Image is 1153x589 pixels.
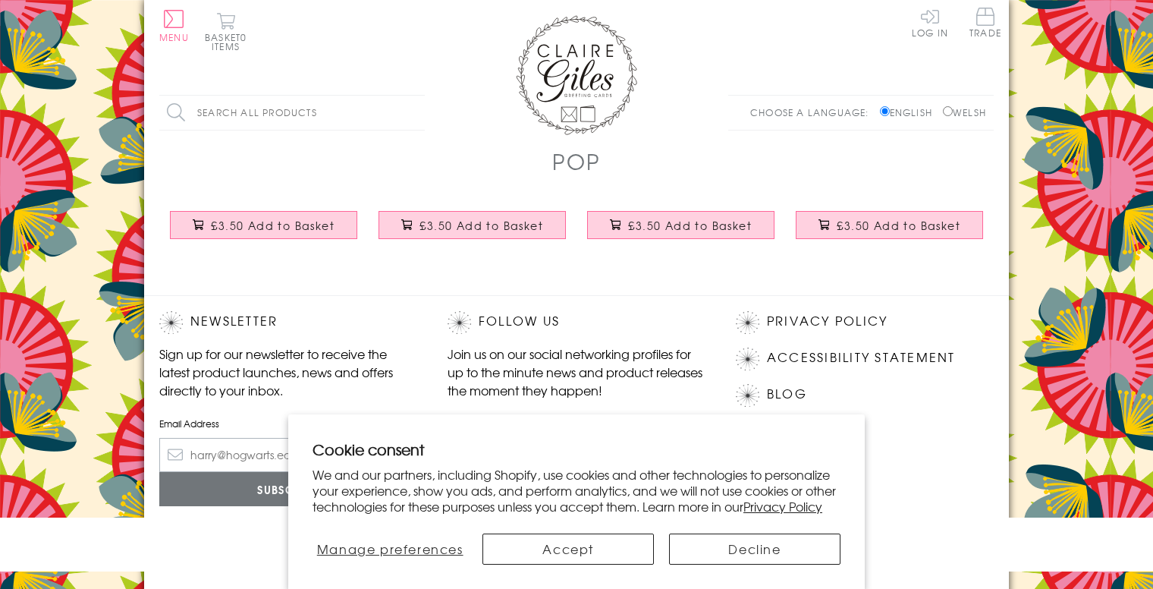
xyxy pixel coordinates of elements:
[159,311,417,334] h2: Newsletter
[628,218,752,233] span: £3.50 Add to Basket
[943,106,953,116] input: Welsh
[880,106,940,119] label: English
[159,10,189,42] button: Menu
[767,384,807,405] a: Blog
[943,106,986,119] label: Welsh
[159,438,417,472] input: harry@hogwarts.edu
[211,218,335,233] span: £3.50 Add to Basket
[576,200,785,265] a: Father's Day Card, Robot, I'm Glad You're My Dad £3.50 Add to Basket
[587,211,775,239] button: £3.50 Add to Basket
[159,472,417,506] input: Subscribe
[552,146,601,177] h1: POP
[448,311,705,334] h2: Follow Us
[750,106,877,119] p: Choose a language:
[837,218,960,233] span: £3.50 Add to Basket
[767,348,956,368] a: Accessibility Statement
[785,200,994,265] a: Father's Day Card, Happy Father's Day, Press for Beer £3.50 Add to Basket
[317,540,463,558] span: Manage preferences
[669,534,840,565] button: Decline
[159,96,425,130] input: Search all products
[516,15,637,135] img: Claire Giles Greetings Cards
[448,345,705,399] p: Join us on our social networking profiles for up to the minute news and product releases the mome...
[313,534,467,565] button: Manage preferences
[410,96,425,130] input: Search
[159,417,417,430] label: Email Address
[313,439,840,460] h2: Cookie consent
[743,497,822,515] a: Privacy Policy
[159,200,368,265] a: Father's Day Card, Newspapers, Peace and Quiet and Newspapers £3.50 Add to Basket
[880,106,890,116] input: English
[912,8,948,37] a: Log In
[379,211,567,239] button: £3.50 Add to Basket
[969,8,1001,37] span: Trade
[419,218,543,233] span: £3.50 Add to Basket
[313,467,840,514] p: We and our partners, including Shopify, use cookies and other technologies to personalize your ex...
[159,345,417,399] p: Sign up for our newsletter to receive the latest product launches, news and offers directly to yo...
[368,200,576,265] a: Father's Day Card, Globe, Best Dad in the World £3.50 Add to Basket
[159,30,189,44] span: Menu
[212,30,247,53] span: 0 items
[969,8,1001,40] a: Trade
[767,311,888,332] a: Privacy Policy
[482,534,654,565] button: Accept
[205,12,247,51] button: Basket0 items
[796,211,984,239] button: £3.50 Add to Basket
[170,211,358,239] button: £3.50 Add to Basket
